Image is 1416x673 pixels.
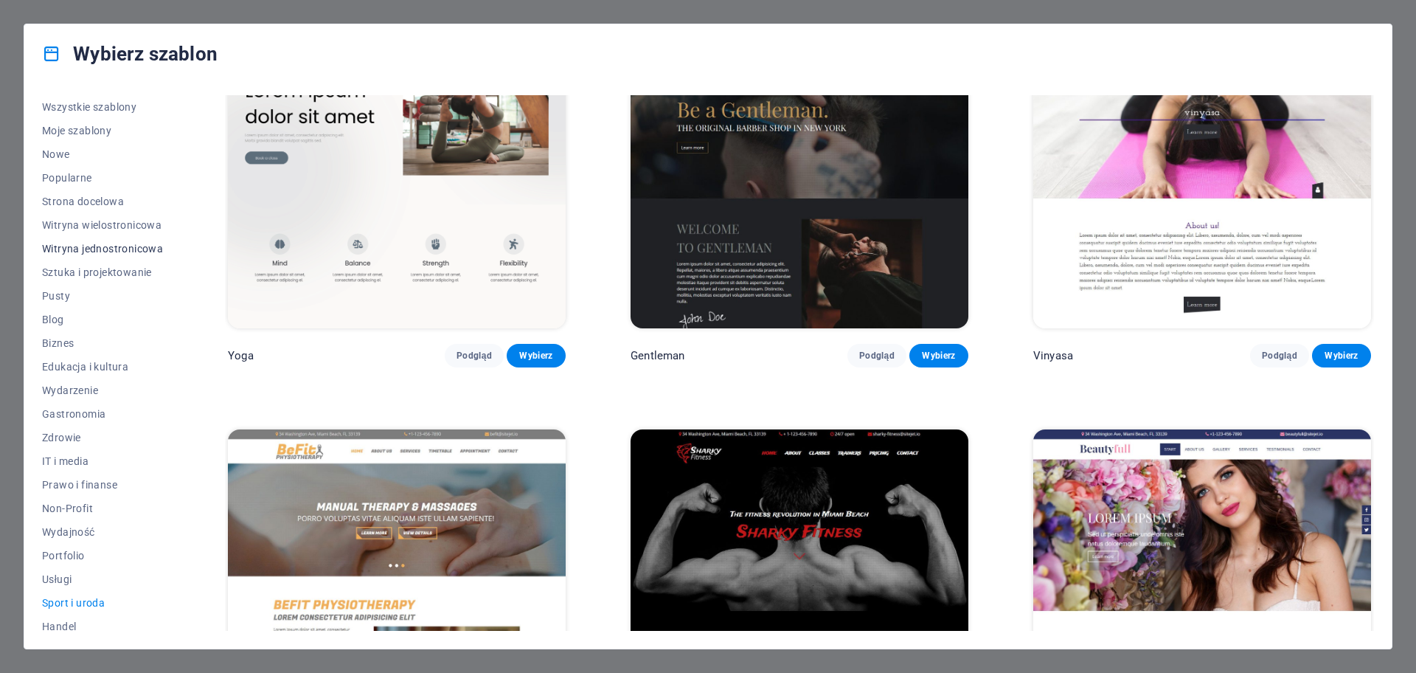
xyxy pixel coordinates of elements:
span: Wybierz [921,350,957,362]
span: Podgląd [1262,350,1297,362]
img: Vinyasa [1033,17,1371,328]
span: Popularne [42,172,163,184]
p: Gentleman [631,348,684,363]
button: Podgląd [847,344,906,367]
button: Edukacja i kultura [42,355,163,379]
span: Podgląd [859,350,895,362]
button: Moje szablony [42,119,163,142]
button: IT i media [42,449,163,473]
button: Non-Profit [42,497,163,520]
button: Zdrowie [42,426,163,449]
span: Wybierz [1324,350,1359,362]
h4: Wybierz szablon [42,42,218,66]
button: Wybierz [1312,344,1371,367]
img: Yoga [228,17,566,328]
span: Handel [42,621,163,632]
span: Wydajność [42,526,163,538]
button: Sztuka i projektowanie [42,260,163,284]
span: Wydarzenie [42,384,163,396]
span: Podgląd [457,350,492,362]
button: Popularne [42,166,163,190]
span: Usługi [42,573,163,585]
span: Moje szablony [42,125,163,137]
button: Strona docelowa [42,190,163,213]
button: Pusty [42,284,163,308]
button: Handel [42,615,163,638]
span: Blog [42,314,163,325]
button: Wszystkie szablony [42,95,163,119]
button: Nowe [42,142,163,166]
span: Edukacja i kultura [42,361,163,373]
button: Podgląd [1250,344,1309,367]
button: Portfolio [42,544,163,567]
span: Prawo i finanse [42,479,163,491]
button: Podgląd [445,344,504,367]
img: Gentleman [631,17,968,328]
span: Non-Profit [42,503,163,514]
span: Sport i uroda [42,597,163,609]
button: Wybierz [909,344,968,367]
span: Biznes [42,337,163,349]
span: Pusty [42,290,163,302]
button: Wydarzenie [42,379,163,402]
span: Nowe [42,148,163,160]
span: Witryna wielostronicowa [42,219,163,231]
p: Vinyasa [1033,348,1073,363]
p: Yoga [228,348,254,363]
button: Wybierz [507,344,566,367]
button: Sport i uroda [42,591,163,615]
span: Zdrowie [42,432,163,444]
span: IT i media [42,455,163,467]
span: Wszystkie szablony [42,101,163,113]
span: Wybierz [518,350,554,362]
span: Strona docelowa [42,196,163,207]
button: Usługi [42,567,163,591]
button: Gastronomia [42,402,163,426]
span: Gastronomia [42,408,163,420]
span: Portfolio [42,550,163,562]
span: Witryna jednostronicowa [42,243,163,255]
button: Prawo i finanse [42,473,163,497]
button: Witryna wielostronicowa [42,213,163,237]
button: Blog [42,308,163,331]
button: Witryna jednostronicowa [42,237,163,260]
button: Wydajność [42,520,163,544]
button: Biznes [42,331,163,355]
span: Sztuka i projektowanie [42,266,163,278]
